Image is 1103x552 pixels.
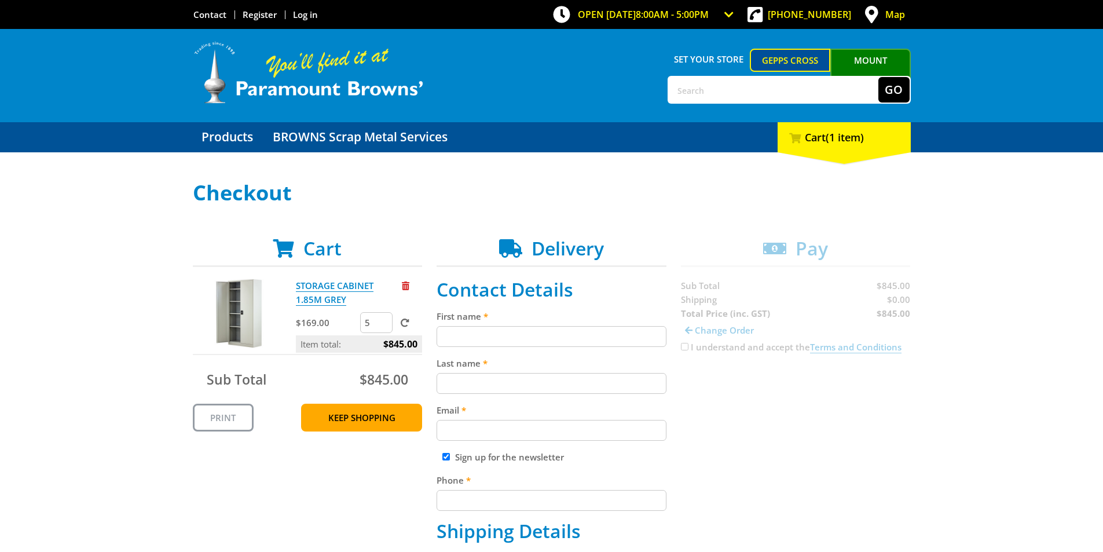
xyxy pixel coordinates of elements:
span: Cart [303,236,342,261]
span: Sub Total [207,370,266,389]
a: Go to the BROWNS Scrap Metal Services page [264,122,456,152]
a: Gepps Cross [750,49,830,72]
label: Last name [437,356,666,370]
input: Search [669,77,878,103]
h1: Checkout [193,181,911,204]
div: Cart [778,122,911,152]
span: $845.00 [360,370,408,389]
a: Keep Shopping [301,404,422,432]
h2: Contact Details [437,279,666,301]
span: (1 item) [826,130,864,144]
p: $169.00 [296,316,358,330]
label: First name [437,309,666,323]
a: Go to the Products page [193,122,262,152]
a: Go to the Contact page [193,9,226,20]
label: Email [437,403,666,417]
a: Log in [293,9,318,20]
img: STORAGE CABINET 1.85M GREY [204,279,273,348]
button: Go [878,77,910,103]
a: Go to the registration page [243,9,277,20]
span: 8:00am - 5:00pm [636,8,709,21]
span: Delivery [532,236,604,261]
span: $845.00 [383,335,417,353]
span: OPEN [DATE] [578,8,709,21]
input: Please enter your first name. [437,326,666,347]
p: Item total: [296,335,422,353]
a: Remove from cart [402,280,409,291]
input: Please enter your telephone number. [437,490,666,511]
label: Sign up for the newsletter [455,451,564,463]
input: Please enter your last name. [437,373,666,394]
span: Set your store [668,49,750,70]
a: Mount [PERSON_NAME] [830,49,911,93]
a: Print [193,404,254,432]
input: Please enter your email address. [437,420,666,441]
a: STORAGE CABINET 1.85M GREY [296,280,373,306]
h2: Shipping Details [437,520,666,542]
label: Phone [437,473,666,487]
img: Paramount Browns' [193,41,424,105]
